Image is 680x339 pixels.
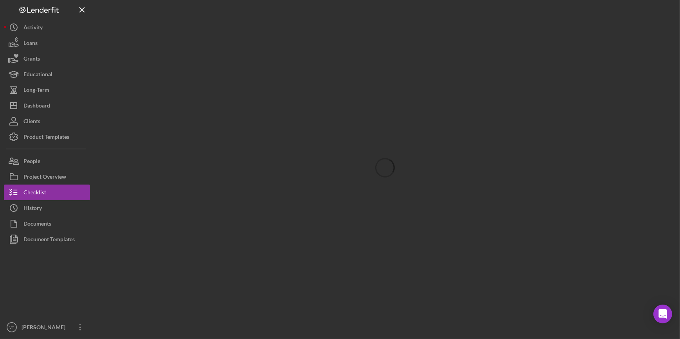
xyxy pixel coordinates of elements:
div: Educational [23,66,52,84]
button: Grants [4,51,90,66]
div: Documents [23,216,51,233]
div: Loans [23,35,38,53]
button: Dashboard [4,98,90,113]
div: Long-Term [23,82,49,100]
div: Document Templates [23,231,75,249]
button: Product Templates [4,129,90,145]
button: History [4,200,90,216]
button: People [4,153,90,169]
button: VT[PERSON_NAME] [4,319,90,335]
div: Clients [23,113,40,131]
button: Loans [4,35,90,51]
button: Long-Term [4,82,90,98]
div: Project Overview [23,169,66,187]
button: Activity [4,20,90,35]
button: Documents [4,216,90,231]
button: Educational [4,66,90,82]
div: Checklist [23,185,46,202]
button: Clients [4,113,90,129]
text: VT [9,325,14,330]
div: Open Intercom Messenger [653,305,672,323]
div: People [23,153,40,171]
div: Dashboard [23,98,50,115]
div: [PERSON_NAME] [20,319,70,337]
button: Checklist [4,185,90,200]
button: Document Templates [4,231,90,247]
div: History [23,200,42,218]
div: Product Templates [23,129,69,147]
div: Grants [23,51,40,68]
div: Activity [23,20,43,37]
button: Project Overview [4,169,90,185]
